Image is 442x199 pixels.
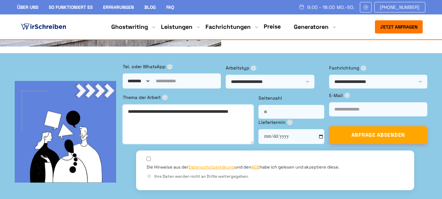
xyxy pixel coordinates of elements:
[144,4,156,10] a: Blog
[329,64,427,71] label: Fachrichtung
[287,120,292,125] span: ⓘ
[226,64,324,71] label: Arbeitstyp
[147,164,339,170] label: Die Hinweise aus der und den habe ich gelesen und akzeptiere diese.
[20,22,67,32] img: logo ghostwriter-österreich
[363,5,369,10] img: Email
[380,5,420,10] span: [PHONE_NUMBER]
[258,94,324,102] label: Seitenzahl
[147,173,404,180] div: Ihre Daten werden nicht an Dritte weitergegeben.
[123,94,254,101] label: Thema der Arbeit
[251,65,256,70] span: ⓘ
[162,95,168,100] span: ⓘ
[147,174,152,179] span: ⓘ
[103,4,134,10] a: Erfahrungen
[15,81,116,183] img: bg
[329,126,427,144] button: ANFRAGE ABSENDEN
[375,20,423,33] button: Jetzt anfragen
[258,119,324,126] label: Liefertermin
[111,23,148,31] a: Ghostwriting
[188,164,235,170] a: Datenschutzerklärung
[299,4,305,10] img: Schedule
[329,92,427,99] label: E-Mail
[167,64,172,69] span: ⓘ
[205,23,251,31] a: Fachrichtungen
[294,23,328,31] a: Generatoren
[17,4,38,10] a: Über uns
[161,23,192,31] a: Leistungen
[345,93,350,98] span: ⓘ
[361,65,366,70] span: ⓘ
[49,4,93,10] a: So funktioniert es
[307,5,355,10] span: 9:00 - 18:00 Mo.-So.
[374,2,425,12] a: [PHONE_NUMBER]
[166,4,174,10] a: FAQ
[123,63,221,70] label: Tel. oder WhatsApp
[251,164,260,170] a: AGB
[264,23,281,30] a: Preise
